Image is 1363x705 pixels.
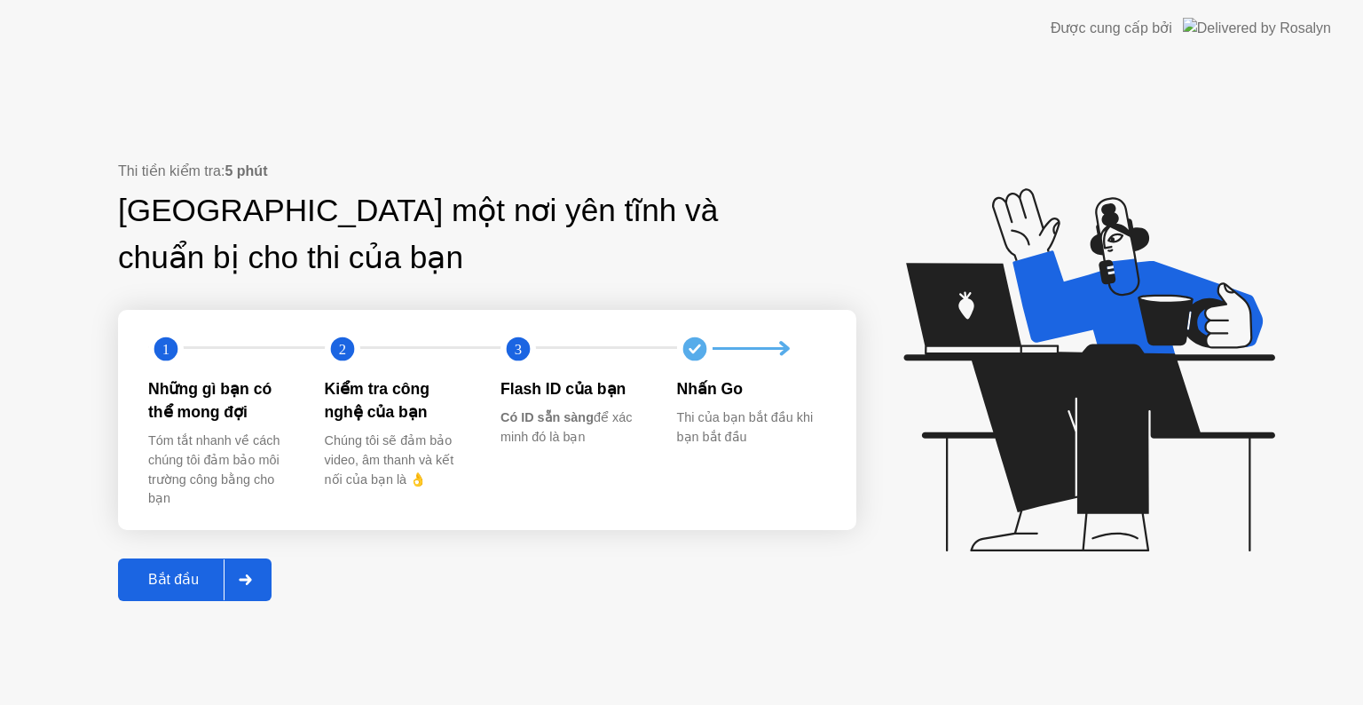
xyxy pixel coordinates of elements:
div: [GEOGRAPHIC_DATA] một nơi yên tĩnh và chuẩn bị cho thi của bạn [118,187,744,281]
b: 5 phút [225,163,267,178]
text: 2 [338,340,345,357]
div: Kiểm tra công nghệ của bạn [325,377,473,424]
img: Delivered by Rosalyn [1183,18,1331,38]
div: Nhấn Go [677,377,825,400]
div: Flash ID của bạn [500,377,649,400]
text: 3 [515,340,522,357]
div: Thi tiền kiểm tra: [118,161,856,182]
button: Bắt đầu [118,558,272,601]
div: Được cung cấp bởi [1051,18,1172,39]
div: Bắt đầu [123,571,224,588]
div: Chúng tôi sẽ đảm bảo video, âm thanh và kết nối của bạn là 👌 [325,432,473,489]
div: Thi của bạn bắt đầu khi bạn bắt đầu [677,408,825,447]
b: Có ID sẵn sàng [500,410,594,424]
div: Những gì bạn có thể mong đợi [148,377,296,424]
div: để xác minh đó là bạn [500,408,649,447]
text: 1 [162,340,169,357]
div: Tóm tắt nhanh về cách chúng tôi đảm bảo môi trường công bằng cho bạn [148,432,296,508]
